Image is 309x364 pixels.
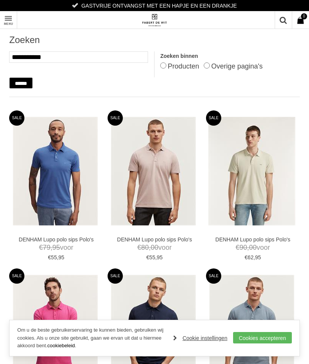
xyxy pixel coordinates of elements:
img: Fabert de Wit [141,14,168,27]
span: 0 [301,13,307,19]
span: € [48,254,51,260]
span: , [149,244,151,251]
span: 90 [240,244,247,251]
span: 95 [255,254,261,260]
span: 80 [141,244,149,251]
img: DENHAM Lupo polo sips Polo's [13,117,98,225]
span: € [245,254,248,260]
span: voor [111,243,198,252]
span: 79 [43,244,50,251]
a: Cookie instellingen [173,332,227,344]
label: Producten [168,62,199,70]
span: 55 [149,254,155,260]
a: Cookies accepteren [233,332,292,343]
span: voor [210,243,296,252]
span: 95 [58,254,64,260]
span: , [247,244,249,251]
span: , [50,244,52,251]
span: € [39,244,43,251]
p: Om u de beste gebruikerservaring te kunnen bieden, gebruiken wij cookies. Als u onze site gebruik... [17,326,166,350]
span: 00 [249,244,257,251]
span: , [254,254,255,260]
span: voor [13,243,99,252]
span: , [155,254,157,260]
span: 00 [151,244,158,251]
span: , [57,254,58,260]
img: DENHAM Lupo polo sips Polo's [208,117,295,225]
img: DENHAM Lupo polo sips Polo's [111,117,196,225]
span: 95 [157,254,163,260]
span: € [137,244,141,251]
span: € [146,254,150,260]
a: DENHAM Lupo polo sips Polo's [13,236,99,243]
span: 95 [52,244,60,251]
a: DENHAM Lupo polo sips Polo's [111,236,198,243]
span: € [236,244,240,251]
span: 55 [51,254,57,260]
span: 62 [248,254,254,260]
a: Fabert de Wit [82,11,227,29]
a: cookiebeleid [47,343,75,348]
a: DENHAM Lupo polo sips Polo's [210,236,296,243]
h1: Zoeken [9,34,299,46]
label: Overige pagina's [211,62,263,70]
label: Zoeken binnen [160,51,299,61]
